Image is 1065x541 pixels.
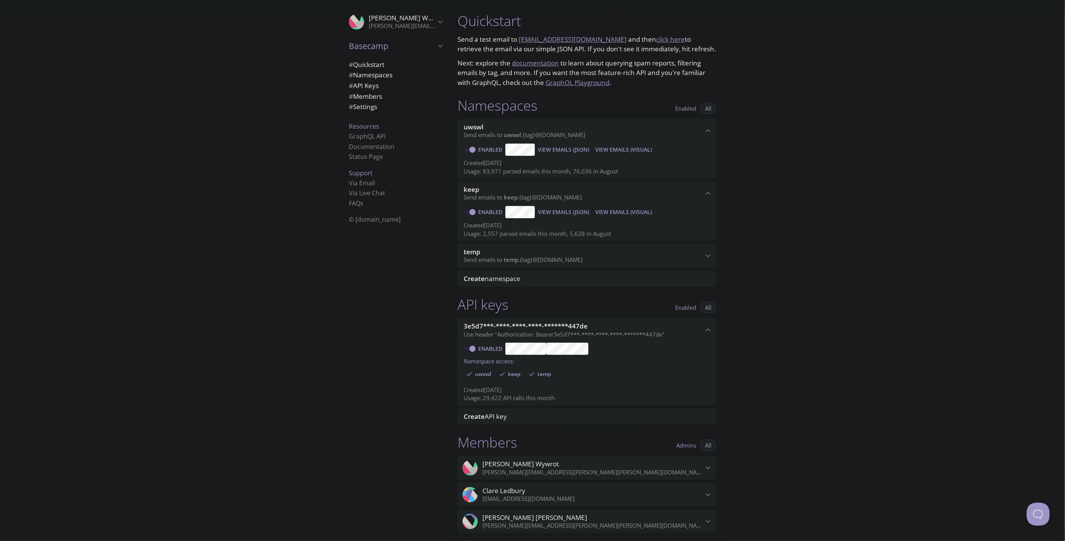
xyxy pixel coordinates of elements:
span: Basecamp [349,41,435,51]
div: uwswl namespace [458,119,716,143]
div: keep namespace [458,181,716,205]
p: Usage: 83,971 parsed emails this month, 76,036 in August [464,167,710,175]
button: View Emails (Visual) [592,206,655,218]
a: documentation [512,59,559,67]
div: Ian Scrivens [458,510,716,533]
h1: Members [458,434,517,451]
div: API Keys [343,80,448,91]
div: Basecamp [343,36,448,56]
div: Members [343,91,448,102]
iframe: Help Scout Beacon - Open [1027,503,1050,526]
span: View Emails (Visual) [595,208,652,217]
div: temp namespace [458,244,716,268]
button: Enabled [671,103,701,114]
button: View Emails (JSON) [535,144,592,156]
div: Clare Ledbury [458,483,716,507]
a: Enabled [477,146,505,153]
span: uwswl [464,123,484,131]
span: Quickstart [349,60,384,69]
span: View Emails (JSON) [538,208,589,217]
a: Enabled [477,208,505,216]
a: GraphQL Playground [546,78,609,87]
p: Send a test email to and then to retrieve the email via our simple JSON API. If you don't see it ... [458,34,716,54]
span: s [360,199,363,208]
span: Create [464,274,485,283]
span: # [349,102,353,111]
span: Send emails to . {tag} @[DOMAIN_NAME] [464,131,585,139]
h1: API keys [458,296,508,313]
span: # [349,60,353,69]
p: Next: explore the to learn about querying spam reports, filtering emails by tag, and more. If you... [458,58,716,88]
button: All [700,103,716,114]
button: All [700,302,716,313]
a: click here [656,35,685,44]
div: Namespaces [343,70,448,80]
span: [PERSON_NAME] Wywrot [369,13,445,22]
span: keep [464,185,479,194]
span: Settings [349,102,377,111]
span: [PERSON_NAME] [PERSON_NAME] [482,513,587,522]
span: © [DOMAIN_NAME] [349,215,401,224]
div: Krzysztof Wywrot [343,9,448,34]
p: Usage: 29,422 API calls this month [464,394,710,402]
p: Created [DATE] [464,221,710,229]
span: # [349,70,353,79]
p: Created [DATE] [464,159,710,167]
p: [PERSON_NAME][EMAIL_ADDRESS][PERSON_NAME][PERSON_NAME][DOMAIN_NAME] [369,22,435,30]
p: Usage: 2,557 parsed emails this month, 5,628 in August [464,230,710,238]
span: Namespaces [349,70,392,79]
div: Krzysztof Wywrot [458,456,716,480]
a: Via Live Chat [349,189,385,197]
span: # [349,92,353,101]
p: [PERSON_NAME][EMAIL_ADDRESS][PERSON_NAME][PERSON_NAME][DOMAIN_NAME] [482,469,703,476]
span: Clare Ledbury [482,487,525,495]
a: Enabled [477,345,505,352]
button: Enabled [671,302,701,313]
div: keep [497,368,525,380]
button: Admins [672,440,701,451]
div: Create namespace [458,271,716,287]
span: uwswl [471,371,496,378]
span: namespace [464,274,520,283]
label: Namespace access: [464,355,514,366]
div: uwswl [464,368,496,380]
span: Create [464,412,485,421]
span: Members [349,92,382,101]
a: Status Page [349,152,383,161]
div: Quickstart [343,59,448,70]
a: Via Email [349,179,375,187]
a: GraphQL API [349,132,386,141]
span: temp [504,256,518,263]
div: Create API Key [458,409,716,425]
a: [EMAIL_ADDRESS][DOMAIN_NAME] [519,35,627,44]
span: View Emails (JSON) [538,145,589,154]
span: API key [464,412,507,421]
span: Send emails to . {tag} @[DOMAIN_NAME] [464,256,583,263]
button: View Emails (Visual) [592,144,655,156]
span: temp [533,371,556,378]
span: Resources [349,122,379,131]
span: View Emails (Visual) [595,145,652,154]
h1: Namespaces [458,97,537,114]
span: temp [464,247,480,256]
span: # [349,81,353,90]
p: [PERSON_NAME][EMAIL_ADDRESS][PERSON_NAME][PERSON_NAME][DOMAIN_NAME] [482,522,703,530]
h1: Quickstart [458,12,716,29]
button: All [700,440,716,451]
p: Created [DATE] [464,386,710,394]
span: API Keys [349,81,379,90]
span: Send emails to . {tag} @[DOMAIN_NAME] [464,193,582,201]
div: temp [527,368,556,380]
p: [EMAIL_ADDRESS][DOMAIN_NAME] [482,495,703,503]
div: Team Settings [343,101,448,112]
span: keep [503,371,525,378]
